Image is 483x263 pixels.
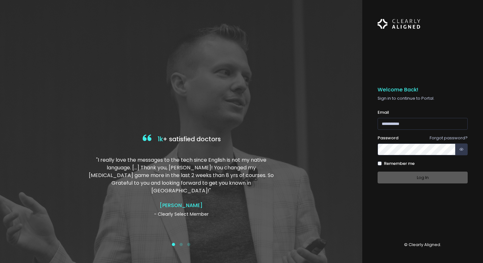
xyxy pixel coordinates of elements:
[430,135,468,141] a: Forgot password?
[378,15,420,33] img: Logo Horizontal
[157,135,163,143] span: 1k
[378,242,468,248] p: © Clearly Aligned.
[86,133,276,146] h4: + satisfied doctors
[378,87,468,93] h5: Welcome Back!
[86,202,276,208] h4: [PERSON_NAME]
[378,109,389,116] label: Email
[86,156,276,195] p: "I really love the messages to the tech since English is not my native language. […] Thank you, [...
[86,211,276,218] p: - Clearly Select Member
[384,160,415,167] label: Remember me
[378,135,398,141] label: Password
[378,95,468,102] p: Sign in to continue to Portal.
